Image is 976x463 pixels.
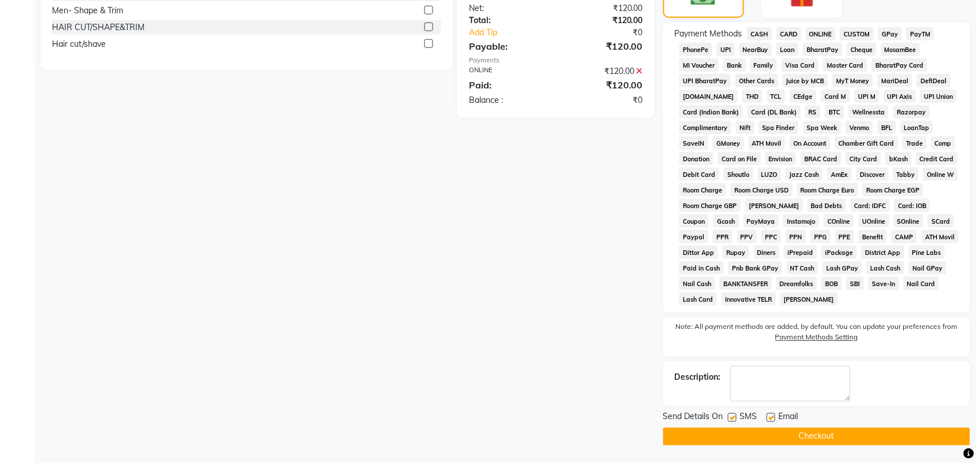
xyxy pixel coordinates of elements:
[460,78,556,92] div: Paid:
[52,21,145,34] div: HAIR CUT/SHAPE&TRIM
[859,230,887,243] span: Benefit
[884,90,916,103] span: UPI Axis
[759,121,799,134] span: Spa Finder
[833,74,873,87] span: MyT Money
[679,199,741,212] span: Room Charge GBP
[824,214,854,228] span: COnline
[679,261,724,275] span: Paid in Cash
[894,214,924,228] span: SOnline
[679,43,712,56] span: PhonePe
[556,14,652,27] div: ₹120.00
[713,214,739,228] span: Gcash
[679,230,708,243] span: Paypal
[867,261,904,275] span: Lash Cash
[893,168,919,181] span: Tabby
[803,43,842,56] span: BharatPay
[909,246,945,259] span: Pine Labs
[797,183,859,197] span: Room Charge Euro
[767,90,786,103] span: TCL
[748,105,801,118] span: Card (DL Bank)
[783,214,819,228] span: Instamojo
[679,277,715,290] span: Nail Cash
[751,58,778,72] span: Family
[679,58,719,72] span: MI Voucher
[822,246,857,259] span: iPackage
[909,261,947,275] span: Nail GPay
[803,121,841,134] span: Spa Week
[777,43,798,56] span: Loan
[460,27,572,39] a: Add Tip
[822,277,842,290] span: BOB
[469,55,643,65] div: Payments
[863,183,923,197] span: Room Charge EGP
[878,121,896,134] span: BFL
[790,136,830,150] span: On Account
[679,183,726,197] span: Room Charge
[556,78,652,92] div: ₹120.00
[868,277,899,290] span: Save-In
[922,230,959,243] span: ATH Movil
[713,230,733,243] span: PPR
[679,152,713,165] span: Donation
[460,65,556,77] div: ONLINE
[840,27,874,40] span: CUSTOM
[856,168,889,181] span: Discover
[846,121,873,134] span: Venmo
[872,58,927,72] span: BharatPay Card
[52,5,123,17] div: Men- Shape & Trim
[823,58,867,72] span: Master Card
[740,411,757,425] span: SMS
[808,199,846,212] span: Bad Debts
[851,199,890,212] span: Card: IDFC
[572,27,652,39] div: ₹0
[679,74,731,87] span: UPI BharatPay
[735,74,778,87] span: Other Cards
[749,136,786,150] span: ATH Movil
[713,136,744,150] span: GMoney
[781,292,838,306] span: [PERSON_NAME]
[766,152,797,165] span: Envision
[556,65,652,77] div: ₹120.00
[847,43,877,56] span: Cheque
[679,136,708,150] span: SaveIN
[675,372,721,384] div: Description:
[724,168,753,181] span: Shoutlo
[893,105,930,118] span: Razorpay
[806,27,836,40] span: ONLINE
[846,152,881,165] span: City Card
[894,199,930,212] span: Card: IOB
[779,411,798,425] span: Email
[862,246,904,259] span: District App
[460,94,556,106] div: Balance :
[723,246,749,259] span: Rupay
[758,168,782,181] span: LUZO
[881,43,920,56] span: MosamBee
[823,261,862,275] span: Lash GPay
[556,39,652,53] div: ₹120.00
[784,246,817,259] span: iPrepaid
[801,152,841,165] span: BRAC Card
[907,27,934,40] span: PayTM
[731,183,793,197] span: Room Charge USD
[904,277,940,290] span: Nail Card
[827,168,852,181] span: AmEx
[675,322,959,347] label: Note: All payment methods are added, by default. You can update your preferences from
[745,199,803,212] span: [PERSON_NAME]
[923,168,958,181] span: Online W
[928,214,954,228] span: SCard
[460,39,556,53] div: Payable:
[679,90,738,103] span: [DOMAIN_NAME]
[679,292,717,306] span: Lash Card
[460,2,556,14] div: Net:
[556,2,652,14] div: ₹120.00
[777,277,818,290] span: Dreamfolks
[835,230,855,243] span: PPE
[52,38,106,50] div: Hair cut/shave
[729,261,782,275] span: Pnb Bank GPay
[736,121,755,134] span: Nift
[679,105,743,118] span: Card (Indian Bank)
[901,121,934,134] span: LoanTap
[835,136,898,150] span: Chamber Gift Card
[679,214,709,228] span: Coupon
[859,214,889,228] span: UOnline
